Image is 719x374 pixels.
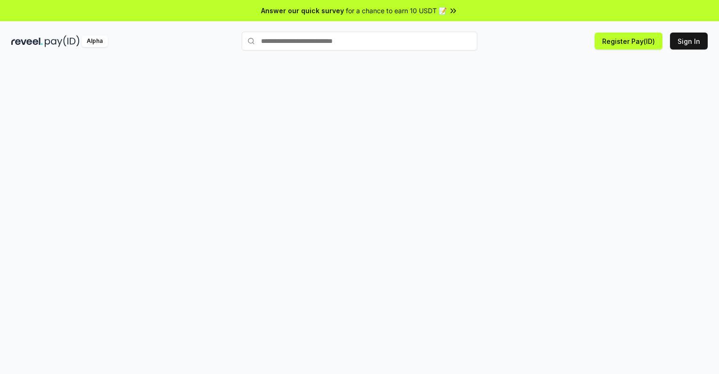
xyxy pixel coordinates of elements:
[45,35,80,47] img: pay_id
[82,35,108,47] div: Alpha
[11,35,43,47] img: reveel_dark
[346,6,447,16] span: for a chance to earn 10 USDT 📝
[670,33,708,50] button: Sign In
[261,6,344,16] span: Answer our quick survey
[595,33,662,50] button: Register Pay(ID)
